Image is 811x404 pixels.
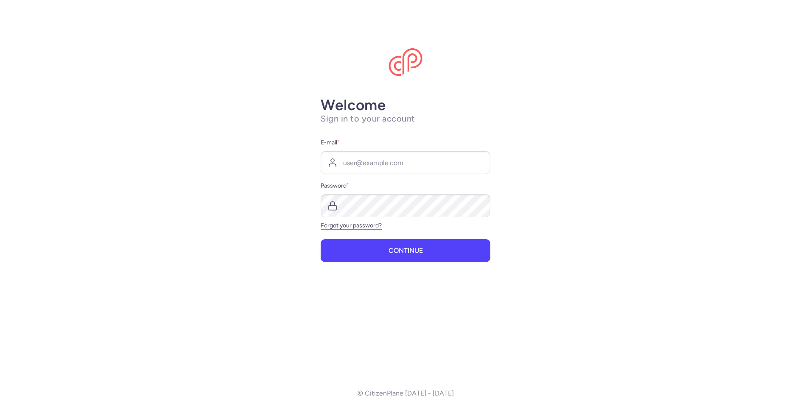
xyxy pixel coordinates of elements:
[389,247,423,255] span: Continue
[358,390,454,397] p: © CitizenPlane [DATE] - [DATE]
[321,239,490,262] button: Continue
[321,113,490,124] h1: Sign in to your account
[389,48,422,76] img: CitizenPlane logo
[321,151,490,174] input: user@example.com
[321,96,386,114] strong: Welcome
[321,138,490,148] label: E-mail
[321,181,490,191] label: Password
[321,222,382,229] a: Forgot your password?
